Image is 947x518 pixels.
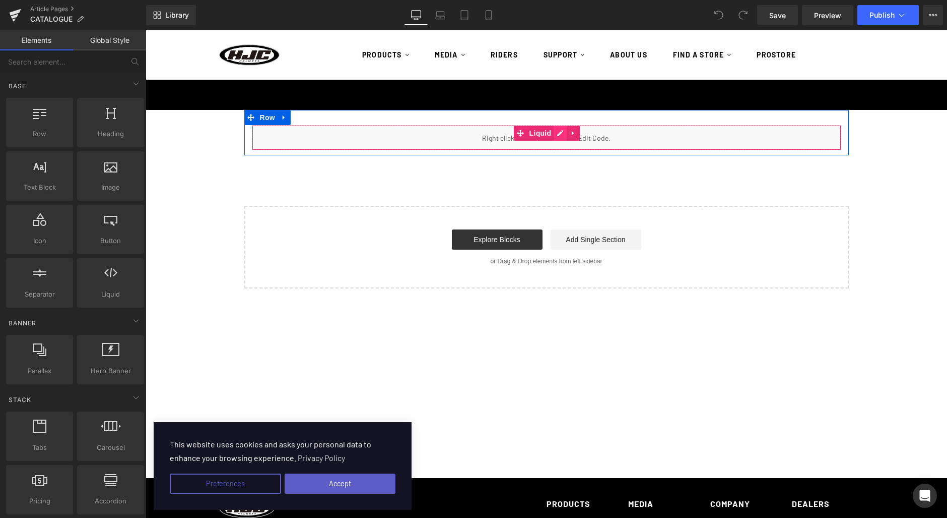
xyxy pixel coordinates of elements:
[709,5,729,25] button: Undo
[146,5,196,25] a: New Library
[9,289,70,300] span: Separator
[9,236,70,246] span: Icon
[483,468,508,479] h2: MEDIA
[30,15,73,23] span: CATALOGUE
[565,468,604,479] h2: COMPANY
[115,227,687,235] p: or Drag & Drop elements from left sidebar
[8,81,27,91] span: Base
[112,80,132,95] span: Row
[477,5,501,25] a: Mobile
[453,16,508,34] a: ABOUT US
[769,10,786,21] span: Save
[398,20,432,29] span: SUPPORT
[24,443,136,464] button: Preferences
[289,20,312,29] span: MEDIA
[421,95,434,110] a: Expand / Collapse
[345,20,372,29] span: RIDERS
[9,496,70,506] span: Pricing
[464,20,502,29] span: ABOUT US
[381,95,409,110] span: Liquid
[278,16,326,34] summary: MEDIA
[8,318,37,328] span: Banner
[527,20,578,29] span: FIND A STORE
[139,443,250,464] button: Accept
[80,366,141,376] span: Hero Banner
[217,20,256,29] span: PRODUCTS
[80,182,141,193] span: Image
[73,30,146,50] a: Global Style
[9,442,70,453] span: Tabs
[516,16,592,34] summary: FIND A STORE
[452,5,477,25] a: Tablet
[30,5,146,13] a: Article Pages
[401,468,445,479] h2: PRODUCTS
[80,129,141,139] span: Heading
[405,199,496,219] a: Add Single Section
[733,5,753,25] button: Redo
[646,468,684,479] h2: DEALERS
[80,442,141,453] span: Carousel
[165,11,189,20] span: Library
[869,11,895,19] span: Publish
[599,16,657,34] a: PROSTORE
[923,5,943,25] button: More
[8,392,266,480] div: cookie bar
[9,129,70,139] span: Row
[611,20,650,29] span: PROSTORE
[80,496,141,506] span: Accordion
[8,395,32,405] span: Stack
[132,80,145,95] a: Expand / Collapse
[333,16,379,34] a: RIDERS
[80,289,141,300] span: Liquid
[24,409,226,432] span: This website uses cookies and asks your personal data to enhance your browsing experience.
[9,182,70,193] span: Text Block
[306,199,397,219] a: Explore Blocks
[428,5,452,25] a: Laptop
[857,5,919,25] button: Publish
[386,16,445,34] summary: SUPPORT
[913,484,937,508] div: Open Intercom Messenger
[80,236,141,246] span: Button
[802,5,853,25] a: Preview
[404,5,428,25] a: Desktop
[151,420,201,435] a: Privacy Policy (opens in a new tab)
[205,16,270,34] summary: PRODUCTS
[9,366,70,376] span: Parallax
[814,10,841,21] span: Preview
